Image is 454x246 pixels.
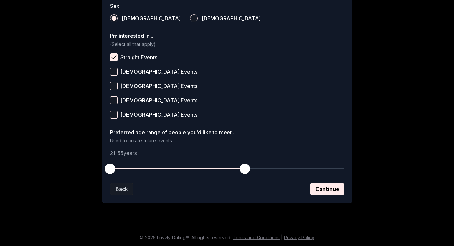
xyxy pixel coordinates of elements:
span: [DEMOGRAPHIC_DATA] [202,16,261,21]
span: Straight Events [120,55,157,60]
button: [DEMOGRAPHIC_DATA] [110,14,118,22]
label: Preferred age range of people you'd like to meet... [110,130,344,135]
span: [DEMOGRAPHIC_DATA] [122,16,181,21]
span: [DEMOGRAPHIC_DATA] Events [120,112,197,117]
button: Back [110,183,133,195]
button: [DEMOGRAPHIC_DATA] Events [110,111,118,119]
span: | [281,235,283,240]
a: Terms and Conditions [233,235,280,240]
span: [DEMOGRAPHIC_DATA] Events [120,98,197,103]
button: [DEMOGRAPHIC_DATA] Events [110,96,118,104]
button: [DEMOGRAPHIC_DATA] [190,14,198,22]
button: Straight Events [110,53,118,61]
button: [DEMOGRAPHIC_DATA] Events [110,82,118,90]
button: Continue [310,183,344,195]
p: 21 - 55 years [110,149,344,157]
a: Privacy Policy [284,235,314,240]
span: [DEMOGRAPHIC_DATA] Events [120,83,197,89]
p: (Select all that apply) [110,41,344,48]
label: Sex [110,3,344,8]
span: [DEMOGRAPHIC_DATA] Events [120,69,197,74]
p: Used to curate future events. [110,137,344,144]
label: I'm interested in... [110,33,344,38]
button: [DEMOGRAPHIC_DATA] Events [110,68,118,76]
